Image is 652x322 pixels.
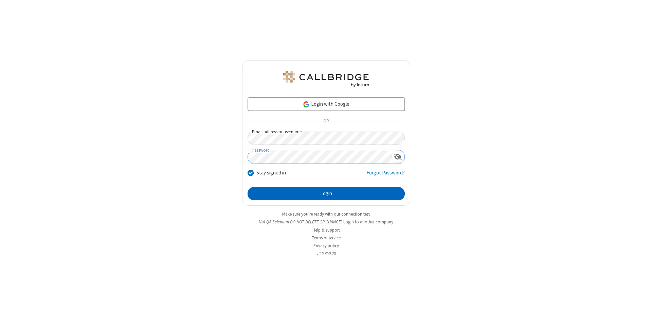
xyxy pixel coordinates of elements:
a: Make sure you're ready with our connection test [282,211,370,217]
iframe: Chat [635,304,647,317]
div: Show password [391,150,404,163]
li: Not QA Selenium DO NOT DELETE OR CHANGE? [242,219,410,225]
li: v2.6.350.20 [242,250,410,257]
label: Stay signed in [256,169,286,177]
button: Login [248,187,405,201]
a: Privacy policy [313,243,339,249]
a: Terms of service [312,235,341,241]
a: Forgot Password? [366,169,405,182]
a: Help & support [312,227,340,233]
span: OR [321,117,331,126]
input: Password [248,150,391,164]
button: Login to another company [343,219,393,225]
img: QA Selenium DO NOT DELETE OR CHANGE [282,71,370,87]
img: google-icon.png [303,101,310,108]
input: Email address or username [248,132,405,145]
a: Login with Google [248,97,405,111]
